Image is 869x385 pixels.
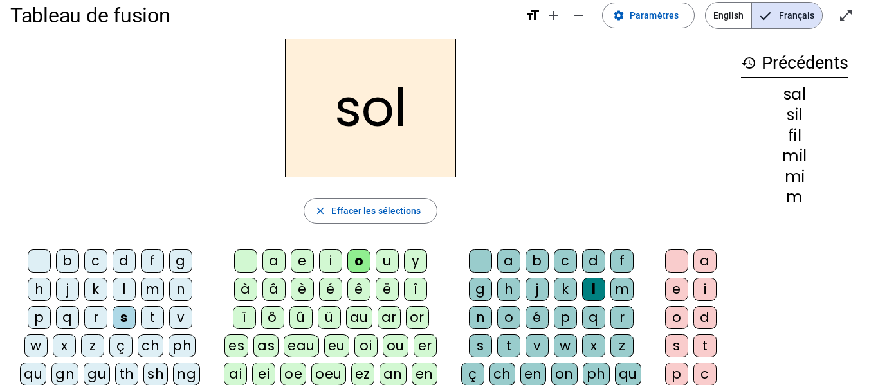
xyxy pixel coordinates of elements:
[526,249,549,273] div: b
[545,8,561,23] mat-icon: add
[630,8,679,23] span: Paramètres
[404,249,427,273] div: y
[138,334,163,357] div: ch
[346,306,372,329] div: au
[141,249,164,273] div: f
[610,249,634,273] div: f
[554,249,577,273] div: c
[376,278,399,301] div: ë
[141,278,164,301] div: m
[84,249,107,273] div: c
[169,249,192,273] div: g
[324,334,349,357] div: eu
[319,278,342,301] div: é
[253,334,279,357] div: as
[566,3,592,28] button: Diminuer la taille de la police
[291,249,314,273] div: e
[665,334,688,357] div: s
[705,2,823,29] mat-button-toggle-group: Language selection
[347,278,370,301] div: ê
[497,278,520,301] div: h
[234,278,257,301] div: à
[113,306,136,329] div: s
[169,306,192,329] div: v
[554,334,577,357] div: w
[469,306,492,329] div: n
[582,334,605,357] div: x
[741,107,848,123] div: sil
[404,278,427,301] div: î
[414,334,437,357] div: er
[741,190,848,205] div: m
[833,3,859,28] button: Entrer en plein écran
[169,334,196,357] div: ph
[141,306,164,329] div: t
[378,306,401,329] div: ar
[84,306,107,329] div: r
[526,306,549,329] div: é
[56,306,79,329] div: q
[582,278,605,301] div: l
[113,278,136,301] div: l
[693,306,717,329] div: d
[233,306,256,329] div: ï
[582,249,605,273] div: d
[113,249,136,273] div: d
[261,306,284,329] div: ô
[315,205,326,217] mat-icon: close
[347,249,370,273] div: o
[497,249,520,273] div: a
[81,334,104,357] div: z
[84,278,107,301] div: k
[526,278,549,301] div: j
[469,278,492,301] div: g
[554,306,577,329] div: p
[28,278,51,301] div: h
[741,55,756,71] mat-icon: history
[318,306,341,329] div: ü
[469,334,492,357] div: s
[497,306,520,329] div: o
[56,278,79,301] div: j
[383,334,408,357] div: ou
[289,306,313,329] div: û
[24,334,48,357] div: w
[376,249,399,273] div: u
[319,249,342,273] div: i
[693,278,717,301] div: i
[284,334,319,357] div: eau
[525,8,540,23] mat-icon: format_size
[693,249,717,273] div: a
[741,87,848,102] div: sal
[741,49,848,78] h3: Précédents
[613,10,625,21] mat-icon: settings
[224,334,248,357] div: es
[741,148,848,164] div: mil
[285,39,456,177] h2: sol
[610,306,634,329] div: r
[262,249,286,273] div: a
[665,306,688,329] div: o
[610,278,634,301] div: m
[53,334,76,357] div: x
[752,3,822,28] span: Français
[526,334,549,357] div: v
[838,8,854,23] mat-icon: open_in_full
[554,278,577,301] div: k
[741,128,848,143] div: fil
[109,334,133,357] div: ç
[304,198,437,224] button: Effacer les sélections
[610,334,634,357] div: z
[582,306,605,329] div: q
[571,8,587,23] mat-icon: remove
[406,306,429,329] div: or
[497,334,520,357] div: t
[741,169,848,184] div: mi
[56,249,79,273] div: b
[540,3,566,28] button: Augmenter la taille de la police
[354,334,378,357] div: oi
[331,203,421,219] span: Effacer les sélections
[169,278,192,301] div: n
[665,278,688,301] div: e
[693,334,717,357] div: t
